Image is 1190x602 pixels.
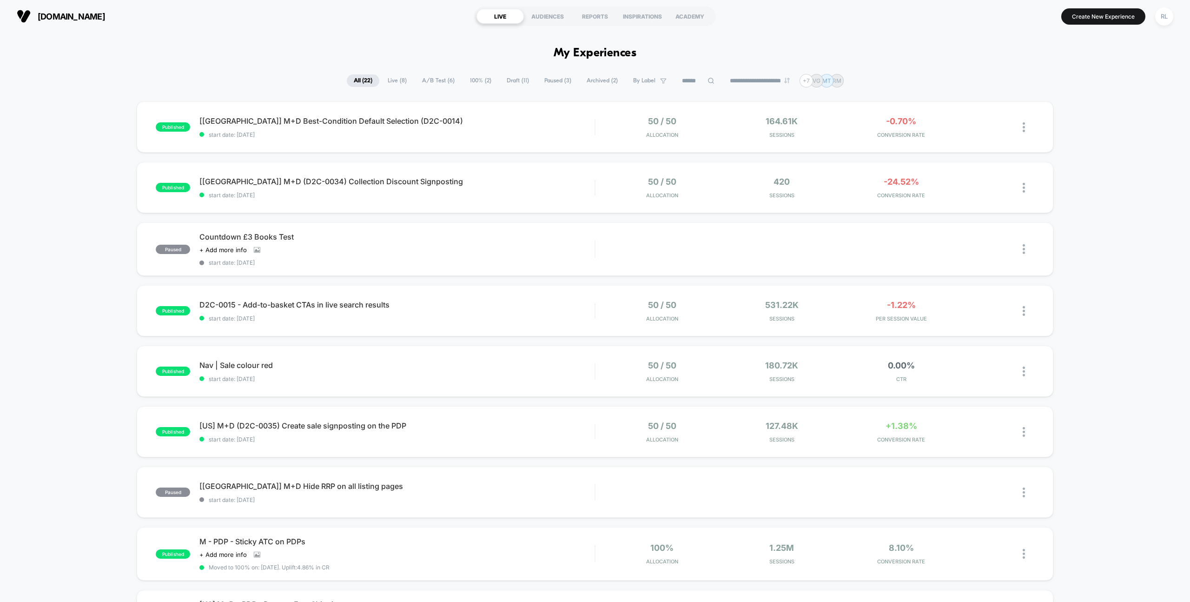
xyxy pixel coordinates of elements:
span: start date: [DATE] [199,315,595,322]
span: published [156,183,190,192]
span: M - PDP - Sticky ATC on PDPs [199,537,595,546]
span: By Label [633,77,655,84]
img: close [1023,244,1025,254]
span: All ( 22 ) [347,74,379,87]
span: 8.10% [889,543,914,553]
span: Sessions [724,132,839,138]
span: 127.48k [766,421,798,431]
span: -0.70% [886,116,916,126]
p: RM [833,77,841,84]
span: [[GEOGRAPHIC_DATA]] M+D (D2C-0034) Collection Discount Signposting [199,177,595,186]
span: [[GEOGRAPHIC_DATA]] M+D Best-Condition Default Selection (D2C-0014) [199,116,595,126]
span: Sessions [724,376,839,382]
button: RL [1152,7,1176,26]
img: end [784,78,790,83]
span: 420 [773,177,790,187]
span: Moved to 100% on: [DATE] . Uplift: 4.86% in CR [209,564,330,571]
p: MT [822,77,831,84]
span: 164.61k [766,116,798,126]
div: REPORTS [571,9,619,24]
div: ACADEMY [666,9,714,24]
span: start date: [DATE] [199,496,595,503]
span: PER SESSION VALUE [844,315,959,322]
span: 50 / 50 [648,116,676,126]
span: Sessions [724,192,839,199]
span: 50 / 50 [648,177,676,187]
span: 100% ( 2 ) [463,74,498,87]
span: Paused ( 3 ) [537,74,578,87]
div: + 7 [800,74,813,87]
span: published [156,122,190,132]
span: Countdown £3 Books Test [199,232,595,241]
img: close [1023,488,1025,497]
div: INSPIRATIONS [619,9,666,24]
span: start date: [DATE] [199,259,595,266]
span: published [156,306,190,315]
span: start date: [DATE] [199,436,595,443]
span: -24.52% [884,177,919,187]
button: Create New Experience [1061,8,1145,25]
div: AUDIENCES [524,9,571,24]
span: +1.38% [886,421,917,431]
button: [DOMAIN_NAME] [14,9,108,24]
span: start date: [DATE] [199,192,595,199]
span: published [156,427,190,436]
div: LIVE [476,9,524,24]
span: + Add more info [199,551,247,558]
span: [US] M+D (D2C-0035) Create sale signposting on the PDP [199,421,595,430]
span: 531.22k [765,300,799,310]
span: CTR [844,376,959,382]
span: -1.22% [887,300,916,310]
img: close [1023,306,1025,316]
img: Visually logo [17,9,31,23]
span: Allocation [646,132,678,138]
span: Draft ( 11 ) [500,74,536,87]
span: paused [156,488,190,497]
span: CONVERSION RATE [844,558,959,565]
img: close [1023,427,1025,437]
img: close [1023,183,1025,193]
span: Allocation [646,192,678,199]
span: Allocation [646,436,678,443]
span: 100% [650,543,674,553]
span: 50 / 50 [648,361,676,370]
span: Sessions [724,315,839,322]
span: Live ( 8 ) [381,74,414,87]
h1: My Experiences [554,47,637,60]
span: 0.00% [888,361,915,370]
span: 180.72k [765,361,798,370]
span: + Add more info [199,246,247,254]
span: A/B Test ( 6 ) [415,74,462,87]
span: Sessions [724,558,839,565]
span: CONVERSION RATE [844,192,959,199]
span: Sessions [724,436,839,443]
span: 50 / 50 [648,421,676,431]
p: VG [813,77,820,84]
img: close [1023,122,1025,132]
span: [DOMAIN_NAME] [38,12,105,21]
span: start date: [DATE] [199,131,595,138]
span: 1.25M [769,543,794,553]
img: close [1023,367,1025,376]
span: published [156,367,190,376]
span: Allocation [646,315,678,322]
span: D2C-0015 - Add-to-basket CTAs in live search results [199,300,595,309]
span: Allocation [646,558,678,565]
div: RL [1155,7,1173,26]
span: CONVERSION RATE [844,436,959,443]
span: CONVERSION RATE [844,132,959,138]
span: [[GEOGRAPHIC_DATA]] M+D Hide RRP on all listing pages [199,482,595,491]
span: Archived ( 2 ) [580,74,625,87]
span: paused [156,245,190,254]
span: 50 / 50 [648,300,676,310]
span: published [156,549,190,559]
span: Nav | Sale colour red [199,361,595,370]
img: close [1023,549,1025,559]
span: Allocation [646,376,678,382]
span: start date: [DATE] [199,375,595,382]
